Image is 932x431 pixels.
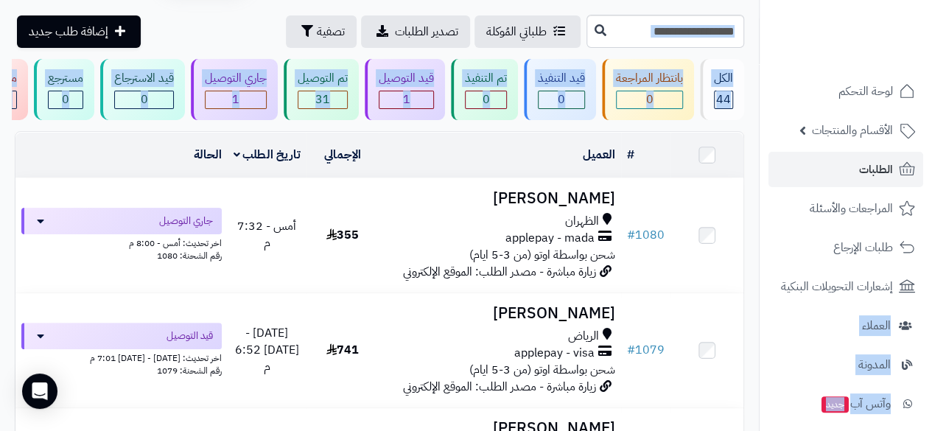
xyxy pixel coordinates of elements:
[315,91,330,108] span: 31
[194,146,222,164] a: الحالة
[97,59,188,120] a: قيد الاسترجاع 0
[627,146,634,164] a: #
[565,213,599,230] span: الظهران
[627,226,635,244] span: #
[474,15,581,48] a: طلباتي المُوكلة
[385,305,615,322] h3: [PERSON_NAME]
[858,354,891,375] span: المدونة
[465,70,507,87] div: تم التنفيذ
[538,70,585,87] div: قيد التنفيذ
[627,341,635,359] span: #
[812,120,893,141] span: الأقسام والمنتجات
[62,91,69,108] span: 0
[206,91,266,108] div: 1
[558,91,565,108] span: 0
[235,324,299,376] span: [DATE] - [DATE] 6:52 م
[232,91,239,108] span: 1
[469,361,615,379] span: شحن بواسطة اوتو (من 3-5 ايام)
[21,234,222,250] div: اخر تحديث: أمس - 8:00 م
[768,230,923,265] a: طلبات الإرجاع
[820,393,891,414] span: وآتس آب
[859,159,893,180] span: الطلبات
[833,237,893,258] span: طلبات الإرجاع
[188,59,281,120] a: جاري التوصيل 1
[115,91,173,108] div: 0
[21,349,222,365] div: اخر تحديث: [DATE] - [DATE] 7:01 م
[768,386,923,421] a: وآتس آبجديد
[395,23,458,41] span: تصدير الطلبات
[568,328,599,345] span: الرياض
[167,329,213,343] span: قيد التوصيل
[768,152,923,187] a: الطلبات
[298,91,347,108] div: 31
[486,23,547,41] span: طلباتي المُوكلة
[539,91,584,108] div: 0
[403,378,596,396] span: زيارة مباشرة - مصدر الطلب: الموقع الإلكتروني
[838,81,893,102] span: لوحة التحكم
[379,91,433,108] div: 1
[326,341,359,359] span: 741
[697,59,747,120] a: الكل44
[514,345,595,362] span: applepay - visa
[627,226,665,244] a: #1080
[768,74,923,109] a: لوحة التحكم
[627,341,665,359] a: #1079
[616,70,683,87] div: بانتظار المراجعة
[768,191,923,226] a: المراجعات والأسئلة
[49,91,83,108] div: 0
[31,59,97,120] a: مسترجع 0
[326,226,359,244] span: 355
[286,15,357,48] button: تصفية
[821,396,849,413] span: جديد
[483,91,490,108] span: 0
[361,15,470,48] a: تصدير الطلبات
[466,91,506,108] div: 0
[716,91,731,108] span: 44
[157,364,222,377] span: رقم الشحنة: 1079
[505,230,595,247] span: applepay - mada
[379,70,434,87] div: قيد التوصيل
[810,198,893,219] span: المراجعات والأسئلة
[29,23,108,41] span: إضافة طلب جديد
[141,91,148,108] span: 0
[583,146,615,164] a: العميل
[403,263,596,281] span: زيارة مباشرة - مصدر الطلب: الموقع الإلكتروني
[205,70,267,87] div: جاري التوصيل
[448,59,521,120] a: تم التنفيذ 0
[17,15,141,48] a: إضافة طلب جديد
[159,214,213,228] span: جاري التوصيل
[317,23,345,41] span: تصفية
[362,59,448,120] a: قيد التوصيل 1
[114,70,174,87] div: قيد الاسترجاع
[385,190,615,207] h3: [PERSON_NAME]
[324,146,361,164] a: الإجمالي
[768,269,923,304] a: إشعارات التحويلات البنكية
[781,276,893,297] span: إشعارات التحويلات البنكية
[521,59,599,120] a: قيد التنفيذ 0
[298,70,348,87] div: تم التوصيل
[617,91,682,108] div: 0
[599,59,697,120] a: بانتظار المراجعة 0
[862,315,891,336] span: العملاء
[22,374,57,409] div: Open Intercom Messenger
[237,217,296,252] span: أمس - 7:32 م
[768,347,923,382] a: المدونة
[48,70,83,87] div: مسترجع
[469,246,615,264] span: شحن بواسطة اوتو (من 3-5 ايام)
[646,91,654,108] span: 0
[234,146,301,164] a: تاريخ الطلب
[768,308,923,343] a: العملاء
[281,59,362,120] a: تم التوصيل 31
[403,91,410,108] span: 1
[714,70,733,87] div: الكل
[157,249,222,262] span: رقم الشحنة: 1080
